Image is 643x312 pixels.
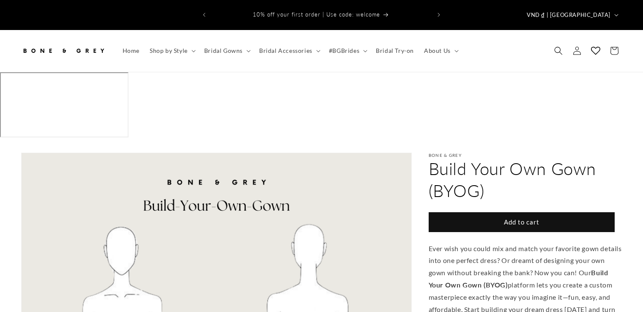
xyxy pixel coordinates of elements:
p: Bone & Grey [429,153,622,158]
button: Add to cart [429,212,615,232]
a: Bridal Try-on [371,42,419,60]
summary: About Us [419,42,462,60]
summary: Bridal Accessories [254,42,324,60]
span: Shop by Style [150,47,188,55]
summary: Bridal Gowns [199,42,254,60]
span: #BGBrides [329,47,359,55]
span: About Us [424,47,451,55]
button: VND ₫ | [GEOGRAPHIC_DATA] [522,7,622,23]
summary: #BGBrides [324,42,371,60]
img: Bone and Grey Bridal [21,41,106,60]
summary: Shop by Style [145,42,199,60]
span: Bridal Gowns [204,47,243,55]
span: VND ₫ | [GEOGRAPHIC_DATA] [527,11,610,19]
span: Home [123,47,140,55]
span: 10% off your first order | Use code: welcome [253,11,380,18]
span: Bridal Try-on [376,47,414,55]
button: Previous announcement [195,7,213,23]
h1: Build Your Own Gown (BYOG) [429,158,622,202]
a: Bone and Grey Bridal [18,38,109,63]
summary: Search [549,41,568,60]
button: Next announcement [430,7,448,23]
span: Bridal Accessories [259,47,312,55]
a: Home [118,42,145,60]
